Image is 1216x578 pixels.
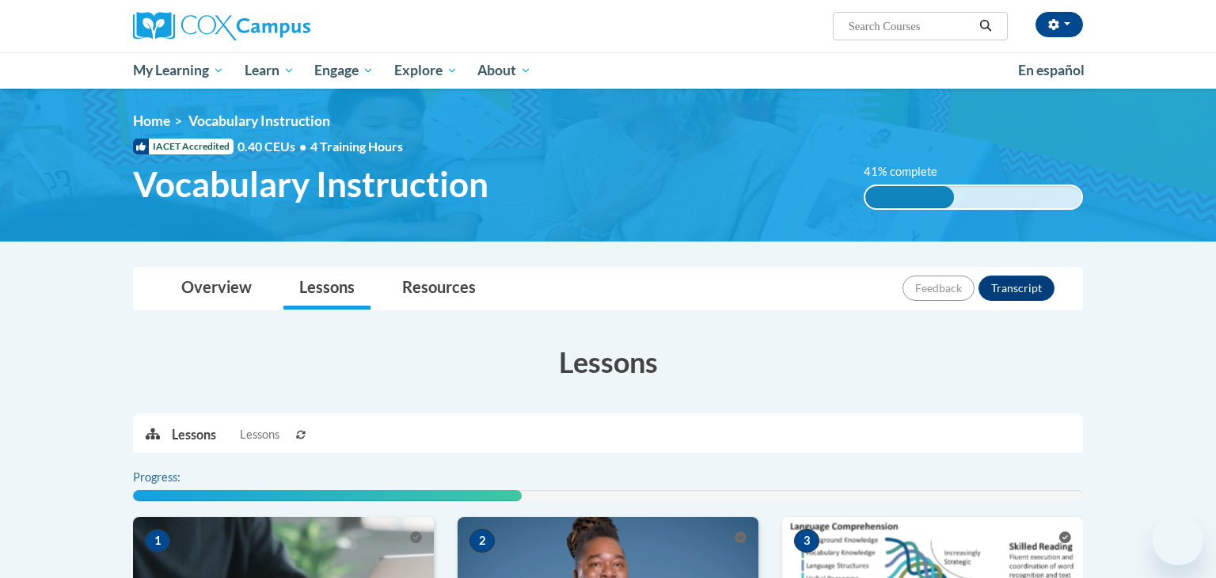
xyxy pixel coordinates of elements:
[172,426,216,443] p: Lessons
[902,276,975,301] button: Feedback
[386,268,492,310] a: Resources
[304,52,384,89] a: Engage
[468,52,542,89] a: About
[1008,54,1095,87] a: En español
[314,61,374,80] span: Engage
[394,61,458,80] span: Explore
[133,61,224,80] span: My Learning
[864,163,955,181] label: 41% complete
[847,17,974,36] input: Search Courses
[310,139,403,154] span: 4 Training Hours
[165,268,268,310] a: Overview
[1018,62,1085,78] span: En español
[133,12,434,40] a: Cox Campus
[384,52,468,89] a: Explore
[133,342,1083,382] h3: Lessons
[299,139,306,154] span: •
[123,52,234,89] a: My Learning
[133,112,170,129] a: Home
[133,163,488,205] span: Vocabulary Instruction
[469,529,495,553] span: 2
[237,138,310,155] span: 0.40 CEUs
[1153,515,1203,565] iframe: Button to launch messaging window
[974,17,997,36] button: Search
[234,52,305,89] a: Learn
[1035,12,1083,37] button: Account Settings
[477,61,531,80] span: About
[133,469,224,486] label: Progress:
[240,426,279,443] span: Lessons
[188,112,330,129] span: Vocabulary Instruction
[794,529,819,553] span: 3
[133,12,310,40] img: Cox Campus
[865,186,954,208] div: 41% complete
[145,529,170,553] span: 1
[245,61,294,80] span: Learn
[133,139,234,154] span: IACET Accredited
[283,268,370,310] a: Lessons
[109,52,1107,89] div: Main menu
[978,276,1054,301] button: Transcript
